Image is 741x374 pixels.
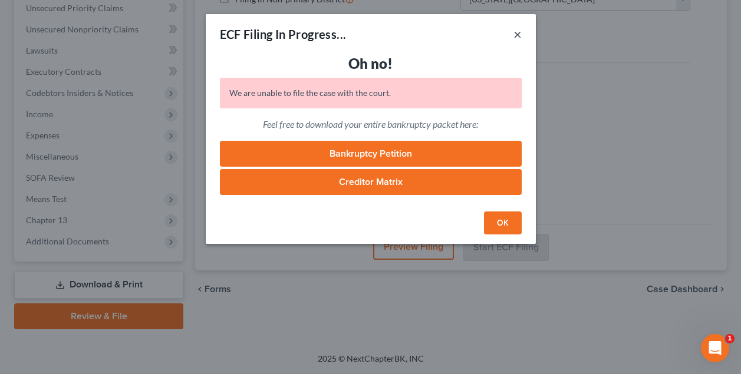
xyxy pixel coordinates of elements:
span: 1 [725,334,735,343]
a: Creditor Matrix [220,169,522,195]
button: × [513,27,522,41]
h3: Oh no! [220,54,522,73]
div: ECF Filing In Progress... [220,26,347,42]
a: Bankruptcy Petition [220,141,522,167]
button: OK [484,211,522,235]
p: Feel free to download your entire bankruptcy packet here: [220,118,522,131]
div: We are unable to file the case with the court. [220,78,522,108]
iframe: Intercom live chat [701,334,729,362]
